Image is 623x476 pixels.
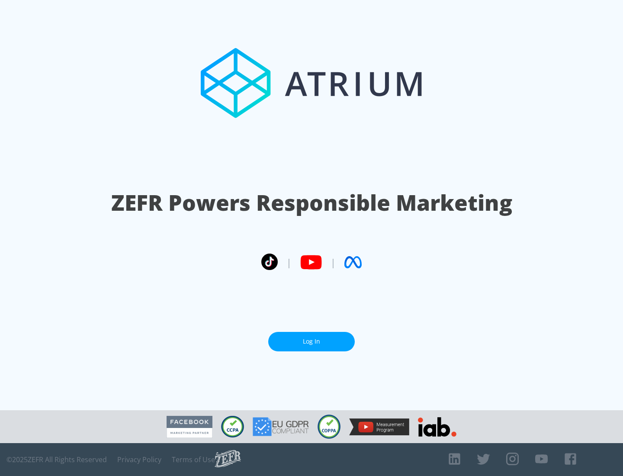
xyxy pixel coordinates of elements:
img: Facebook Marketing Partner [167,416,212,438]
span: | [286,256,292,269]
img: CCPA Compliant [221,416,244,437]
img: COPPA Compliant [318,415,340,439]
a: Privacy Policy [117,455,161,464]
h1: ZEFR Powers Responsible Marketing [111,188,512,218]
img: IAB [418,417,456,437]
span: | [331,256,336,269]
a: Terms of Use [172,455,215,464]
img: GDPR Compliant [253,417,309,436]
span: © 2025 ZEFR All Rights Reserved [6,455,107,464]
img: YouTube Measurement Program [349,418,409,435]
a: Log In [268,332,355,351]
